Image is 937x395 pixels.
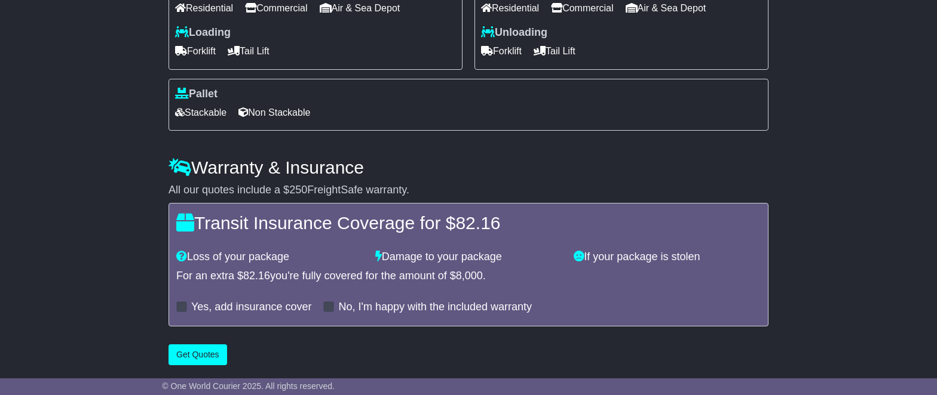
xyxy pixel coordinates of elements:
[175,42,216,60] span: Forklift
[534,42,575,60] span: Tail Lift
[170,251,369,264] div: Loss of your package
[238,103,310,122] span: Non Stackable
[175,26,231,39] label: Loading
[169,184,768,197] div: All our quotes include a $ FreightSafe warranty.
[176,270,761,283] div: For an extra $ you're fully covered for the amount of $ .
[568,251,767,264] div: If your package is stolen
[175,88,218,101] label: Pallet
[243,270,270,282] span: 82.16
[456,270,483,282] span: 8,000
[481,42,522,60] span: Forklift
[176,213,761,233] h4: Transit Insurance Coverage for $
[455,213,500,233] span: 82.16
[191,301,311,314] label: Yes, add insurance cover
[175,103,226,122] span: Stackable
[338,301,532,314] label: No, I'm happy with the included warranty
[481,26,547,39] label: Unloading
[369,251,568,264] div: Damage to your package
[162,381,335,391] span: © One World Courier 2025. All rights reserved.
[169,344,227,365] button: Get Quotes
[228,42,270,60] span: Tail Lift
[289,184,307,196] span: 250
[169,158,768,177] h4: Warranty & Insurance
